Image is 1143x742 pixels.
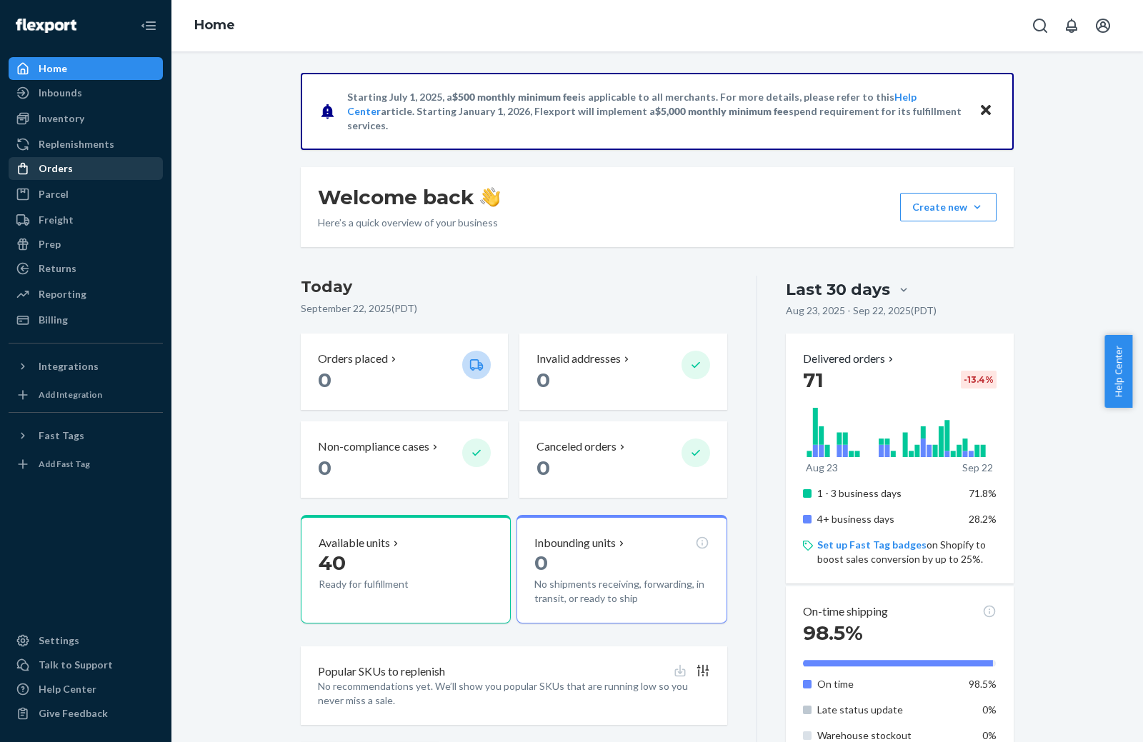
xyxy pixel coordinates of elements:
[480,187,500,207] img: hand-wave emoji
[318,679,710,708] p: No recommendations yet. We’ll show you popular SKUs that are running low so you never miss a sale.
[803,368,824,392] span: 71
[534,577,709,606] p: No shipments receiving, forwarding, in transit, or ready to ship
[817,538,997,566] p: on Shopify to boost sales conversion by up to 25%.
[817,677,958,691] p: On time
[39,111,84,126] div: Inventory
[301,421,508,498] button: Non-compliance cases 0
[1089,11,1117,40] button: Open account menu
[803,351,897,367] button: Delivered orders
[134,11,163,40] button: Close Navigation
[9,133,163,156] a: Replenishments
[900,193,997,221] button: Create new
[786,304,937,318] p: Aug 23, 2025 - Sep 22, 2025 ( PDT )
[39,86,82,100] div: Inbounds
[39,706,108,721] div: Give Feedback
[318,184,500,210] h1: Welcome back
[39,161,73,176] div: Orders
[982,703,997,716] span: 0%
[9,81,163,104] a: Inbounds
[319,535,390,551] p: Available units
[39,359,99,373] div: Integrations
[516,515,727,623] button: Inbounding units0No shipments receiving, forwarding, in transit, or ready to ship
[519,421,727,498] button: Canceled orders 0
[969,678,997,690] span: 98.5%
[969,513,997,525] span: 28.2%
[318,351,388,367] p: Orders placed
[318,663,445,680] p: Popular SKUs to replenish
[1104,335,1132,408] button: Help Center
[803,603,888,620] p: On-time shipping
[301,334,508,410] button: Orders placed 0
[9,678,163,701] a: Help Center
[39,187,69,201] div: Parcel
[9,57,163,80] a: Home
[536,351,621,367] p: Invalid addresses
[194,17,235,33] a: Home
[9,355,163,378] button: Integrations
[39,682,96,696] div: Help Center
[318,368,331,392] span: 0
[9,424,163,447] button: Fast Tags
[817,538,927,551] a: Set up Fast Tag badges
[9,107,163,130] a: Inventory
[806,461,838,475] p: Aug 23
[536,456,550,480] span: 0
[183,5,246,46] ol: breadcrumbs
[1057,11,1086,40] button: Open notifications
[982,729,997,741] span: 0%
[817,703,958,717] p: Late status update
[9,629,163,652] a: Settings
[39,237,61,251] div: Prep
[39,213,74,227] div: Freight
[803,621,863,645] span: 98.5%
[301,515,511,623] button: Available units40Ready for fulfillment
[9,383,163,406] a: Add Integration
[9,157,163,180] a: Orders
[452,91,578,103] span: $500 monthly minimum fee
[534,551,548,575] span: 0
[9,702,163,725] button: Give Feedback
[318,438,429,455] p: Non-compliance cases
[319,551,346,575] span: 40
[962,461,993,475] p: Sep 22
[39,428,84,443] div: Fast Tags
[39,287,86,301] div: Reporting
[536,368,550,392] span: 0
[536,438,617,455] p: Canceled orders
[977,101,995,121] button: Close
[534,535,616,551] p: Inbounding units
[39,137,114,151] div: Replenishments
[318,216,500,230] p: Here’s a quick overview of your business
[39,313,68,327] div: Billing
[39,633,79,648] div: Settings
[969,487,997,499] span: 71.8%
[9,257,163,280] a: Returns
[817,486,958,501] p: 1 - 3 business days
[9,453,163,476] a: Add Fast Tag
[301,276,727,299] h3: Today
[301,301,727,316] p: September 22, 2025 ( PDT )
[9,233,163,256] a: Prep
[39,61,67,76] div: Home
[786,279,890,301] div: Last 30 days
[961,371,997,388] div: -13.4 %
[655,105,789,117] span: $5,000 monthly minimum fee
[519,334,727,410] button: Invalid addresses 0
[9,283,163,306] a: Reporting
[9,653,163,676] a: Talk to Support
[39,261,76,276] div: Returns
[817,512,958,526] p: 4+ business days
[39,458,90,470] div: Add Fast Tag
[9,209,163,231] a: Freight
[39,658,113,672] div: Talk to Support
[16,19,76,33] img: Flexport logo
[9,183,163,206] a: Parcel
[318,456,331,480] span: 0
[347,90,965,133] p: Starting July 1, 2025, a is applicable to all merchants. For more details, please refer to this a...
[319,577,451,591] p: Ready for fulfillment
[9,309,163,331] a: Billing
[1026,11,1054,40] button: Open Search Box
[39,388,102,401] div: Add Integration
